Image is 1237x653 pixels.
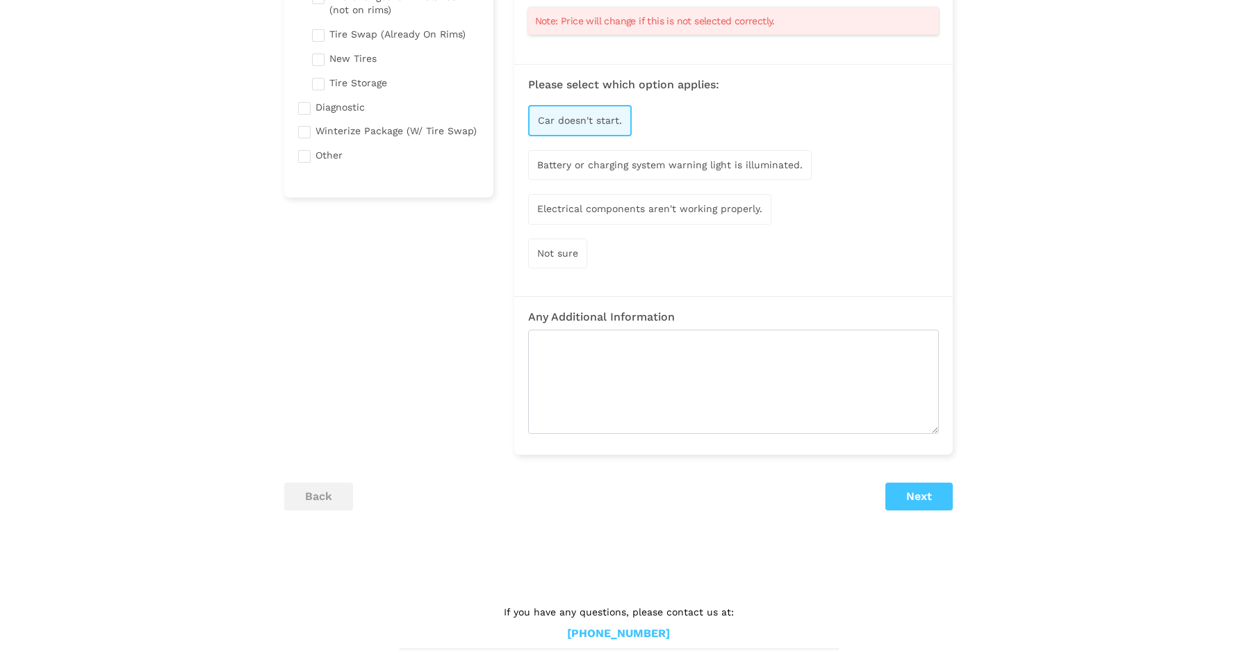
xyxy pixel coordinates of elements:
[567,627,670,641] a: [PHONE_NUMBER]
[537,203,762,214] span: Electrical components aren't working properly.
[400,604,837,620] p: If you have any questions, please contact us at:
[537,248,578,259] span: Not sure
[537,159,803,170] span: Battery or charging system warning light is illuminated.
[528,79,939,91] h3: Please select which option applies:
[538,115,622,126] span: Car doesn't start.
[535,14,775,28] span: Note: Price will change if this is not selected correctly.
[284,483,353,510] button: back
[885,483,953,510] button: Next
[528,311,939,323] h3: Any Additional Information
